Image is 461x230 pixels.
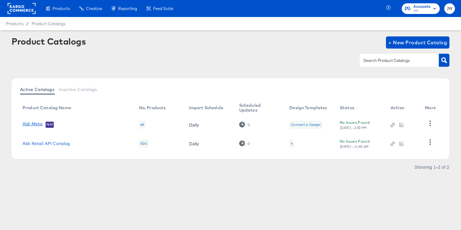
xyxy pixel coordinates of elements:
[289,121,322,129] div: Connect a Design
[362,57,427,64] input: Search Product Catalogs
[118,6,137,11] span: Reporting
[291,141,293,146] div: 4
[32,21,65,26] a: Product Catalogs
[239,122,250,127] div: 0
[139,121,146,129] div: 69
[420,101,443,115] th: More
[12,36,86,46] div: Product Catalogs
[22,141,70,146] a: Aldi Retail API Catalog
[289,105,327,110] div: Design Templates
[402,3,440,14] button: AccountsAldi
[59,87,97,92] span: Inactive Catalogs
[413,4,431,10] span: Accounts
[247,123,250,127] div: 0
[6,21,23,26] span: Products
[386,36,449,49] button: + New Product Catalog
[139,140,149,147] div: 500
[335,101,386,115] th: Status
[386,101,420,115] th: Action
[20,87,54,92] span: Active Catalogs
[189,105,223,110] div: Import Schedule
[444,3,455,14] button: JW
[289,140,294,147] div: 4
[53,6,70,11] span: Products
[22,121,43,127] a: Aldi Meta
[447,5,452,12] span: JW
[239,103,277,113] div: Scheduled Updates
[247,141,250,146] div: 0
[184,115,234,134] td: Daily
[291,122,321,127] div: Connect a Design
[184,134,234,153] td: Daily
[86,6,102,11] span: Creative
[139,105,166,110] div: No. Products
[22,105,71,110] div: Product Catalog Name
[23,21,32,26] span: /
[239,140,250,146] div: 0
[414,165,449,169] div: Showing 1–2 of 2
[388,38,447,47] span: + New Product Catalog
[413,8,431,13] span: Aldi
[46,122,54,127] span: Test
[153,6,173,11] span: Feed Suite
